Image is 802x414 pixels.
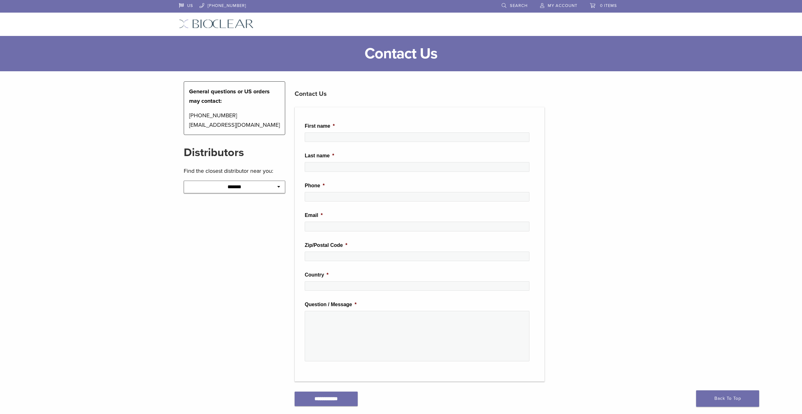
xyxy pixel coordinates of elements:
[600,3,617,8] span: 0 items
[305,123,335,130] label: First name
[305,301,357,308] label: Question / Message
[295,86,545,102] h3: Contact Us
[305,212,323,219] label: Email
[510,3,528,8] span: Search
[305,153,334,159] label: Last name
[696,390,759,407] a: Back To Top
[305,242,347,249] label: Zip/Postal Code
[184,145,286,160] h2: Distributors
[189,111,280,130] p: [PHONE_NUMBER] [EMAIL_ADDRESS][DOMAIN_NAME]
[305,183,325,189] label: Phone
[548,3,577,8] span: My Account
[189,88,270,104] strong: General questions or US orders may contact:
[179,19,254,28] img: Bioclear
[305,272,329,278] label: Country
[184,166,286,176] p: Find the closest distributor near you:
